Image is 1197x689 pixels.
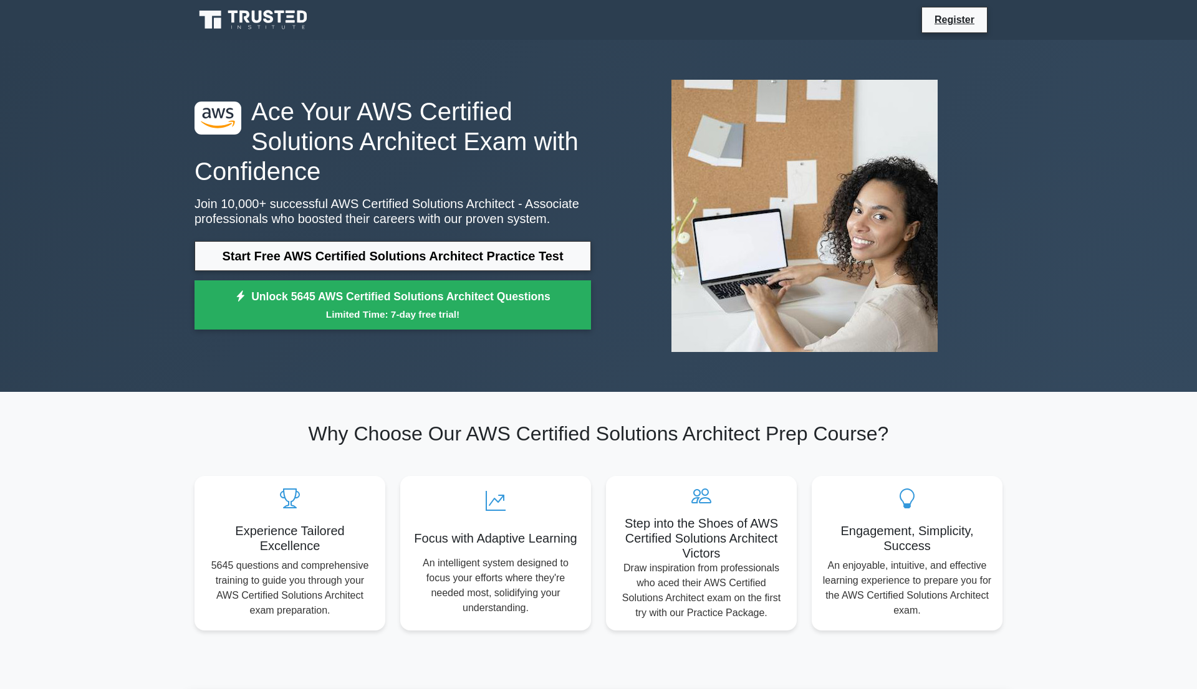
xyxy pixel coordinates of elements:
[195,97,591,186] h1: Ace Your AWS Certified Solutions Architect Exam with Confidence
[410,556,581,615] p: An intelligent system designed to focus your efforts where they're needed most, solidifying your ...
[204,558,375,618] p: 5645 questions and comprehensive training to guide you through your AWS Certified Solutions Archi...
[204,523,375,553] h5: Experience Tailored Excellence
[616,516,787,561] h5: Step into the Shoes of AWS Certified Solutions Architect Victors
[822,558,993,618] p: An enjoyable, intuitive, and effective learning experience to prepare you for the AWS Certified S...
[410,531,581,546] h5: Focus with Adaptive Learning
[822,523,993,553] h5: Engagement, Simplicity, Success
[195,241,591,271] a: Start Free AWS Certified Solutions Architect Practice Test
[616,561,787,620] p: Draw inspiration from professionals who aced their AWS Certified Solutions Architect exam on the ...
[195,280,591,330] a: Unlock 5645 AWS Certified Solutions Architect QuestionsLimited Time: 7-day free trial!
[927,12,982,27] a: Register
[195,422,1002,445] h2: Why Choose Our AWS Certified Solutions Architect Prep Course?
[210,307,575,321] small: Limited Time: 7-day free trial!
[195,196,591,226] p: Join 10,000+ successful AWS Certified Solutions Architect - Associate professionals who boosted t...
